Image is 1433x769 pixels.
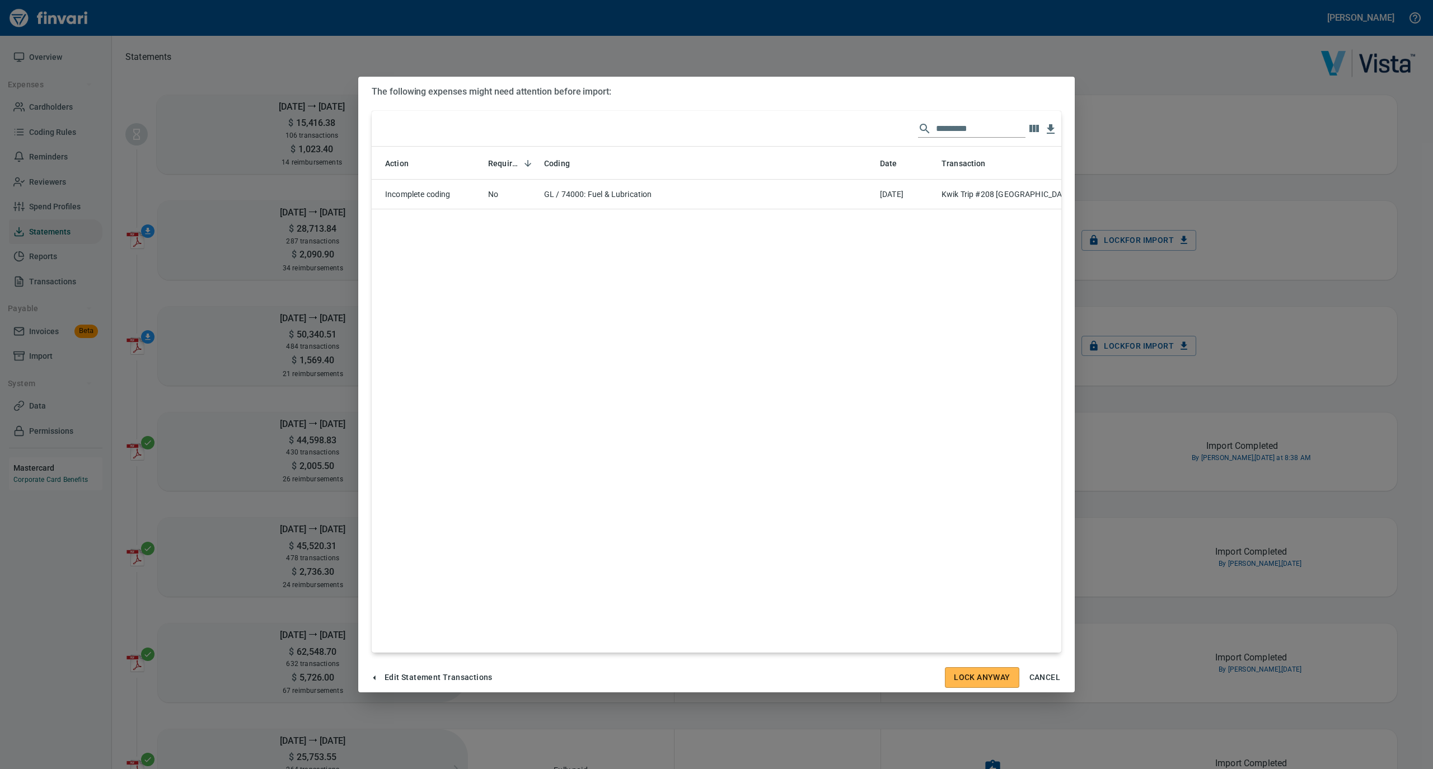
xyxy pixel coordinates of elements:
span: Action [385,157,409,170]
button: Edit Statement Transactions [367,667,497,688]
td: [DATE] [875,180,937,209]
span: Coding [544,157,570,170]
span: Action [385,157,423,170]
span: Cancel [1029,670,1060,684]
span: Edit Statement Transactions [371,670,493,684]
span: Transaction [942,157,1000,170]
span: Required [488,157,521,170]
button: Lock Anyway [945,667,1019,688]
td: Kwik Trip #208 [GEOGRAPHIC_DATA] [GEOGRAPHIC_DATA] [937,180,1077,209]
span: Lock Anyway [954,670,1010,684]
span: Transaction [942,157,986,170]
span: No [488,190,498,199]
span: Date [880,157,897,170]
h5: The following expenses might need attention before import: [372,86,1061,97]
span: Date [880,157,912,170]
button: Cancel [1025,667,1065,688]
button: Choose columns to display [1025,120,1042,137]
span: Coding [544,157,584,170]
td: Incomplete coding [372,180,484,209]
span: Required [488,157,535,170]
button: Download Table [1042,121,1059,138]
td: GL / 74000: Fuel & Lubrication [540,180,875,209]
